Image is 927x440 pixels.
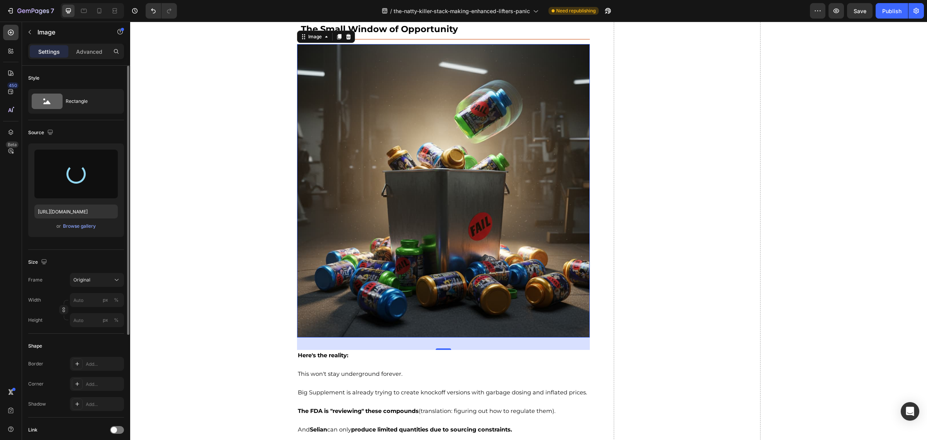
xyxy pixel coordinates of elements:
[101,316,110,325] button: %
[56,222,61,231] span: or
[168,404,382,411] span: And can only
[70,313,124,327] input: px%
[86,361,122,368] div: Add...
[28,128,55,138] div: Source
[70,273,124,287] button: Original
[112,295,121,305] button: px
[390,7,392,15] span: /
[876,3,908,19] button: Publish
[28,380,44,387] div: Corner
[854,8,866,14] span: Save
[168,367,457,374] span: Big Supplement is already trying to create knockoff versions with garbage dosing and inflated pri...
[114,317,119,324] div: %
[101,295,110,305] button: %
[70,293,124,307] input: px%
[177,12,193,19] div: Image
[28,401,46,408] div: Shadow
[180,404,197,411] strong: Selian
[51,6,54,15] p: 7
[28,75,39,82] div: Style
[112,316,121,325] button: px
[76,48,102,56] p: Advanced
[28,360,43,367] div: Border
[168,330,218,337] strong: Here's the reality:
[901,402,919,421] div: Open Intercom Messenger
[847,3,873,19] button: Save
[3,3,58,19] button: 7
[114,297,119,304] div: %
[28,257,49,268] div: Size
[394,7,530,15] span: the-natty-killer-stack-making-enhanced-lifters-panic
[66,92,113,110] div: Rectangle
[221,404,382,411] strong: produce limited quantities due to sourcing constraints.
[6,142,19,148] div: Beta
[167,22,460,316] img: Alt Image
[168,386,425,393] span: (translation: figuring out how to regulate them).
[882,7,902,15] div: Publish
[28,276,42,283] label: Frame
[37,27,103,37] p: Image
[63,223,96,230] div: Browse gallery
[556,7,596,14] span: Need republishing
[7,82,19,89] div: 450
[28,317,42,324] label: Height
[86,401,122,408] div: Add...
[28,426,37,433] div: Link
[103,297,108,304] div: px
[73,276,90,283] span: Original
[103,317,108,324] div: px
[86,381,122,388] div: Add...
[63,222,96,230] button: Browse gallery
[38,48,60,56] p: Settings
[28,343,42,350] div: Shape
[34,205,118,218] input: https://example.com/image.jpg
[146,3,177,19] div: Undo/Redo
[168,349,272,356] span: This won't stay underground forever.
[130,22,927,440] iframe: Design area
[28,297,41,304] label: Width
[168,386,289,393] strong: The FDA is "reviewing" these compounds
